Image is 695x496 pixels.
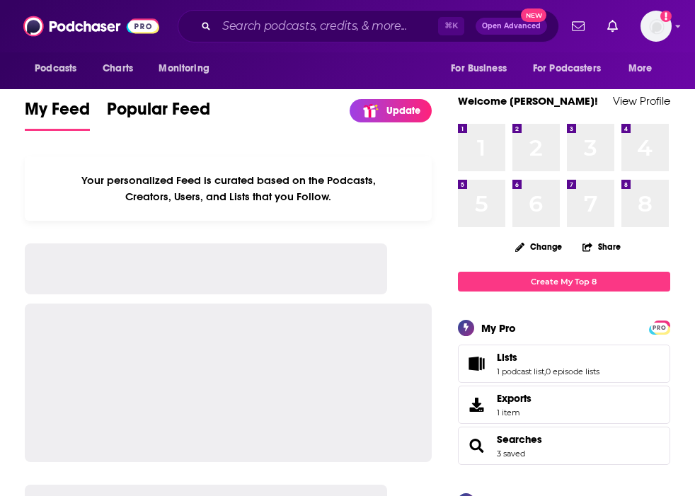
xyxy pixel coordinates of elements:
[524,55,621,82] button: open menu
[25,98,90,128] span: My Feed
[217,15,438,38] input: Search podcasts, credits, & more...
[23,13,159,40] img: Podchaser - Follow, Share and Rate Podcasts
[103,59,133,79] span: Charts
[441,55,524,82] button: open menu
[660,11,672,22] svg: Add a profile image
[463,395,491,415] span: Exports
[546,367,599,376] a: 0 episode lists
[159,59,209,79] span: Monitoring
[619,55,670,82] button: open menu
[497,433,542,446] a: Searches
[25,98,90,131] a: My Feed
[463,436,491,456] a: Searches
[458,427,670,465] span: Searches
[628,59,653,79] span: More
[507,238,570,255] button: Change
[497,351,517,364] span: Lists
[582,233,621,260] button: Share
[438,17,464,35] span: ⌘ K
[497,392,532,405] span: Exports
[107,98,210,128] span: Popular Feed
[641,11,672,42] button: Show profile menu
[651,321,668,332] a: PRO
[602,14,624,38] a: Show notifications dropdown
[35,59,76,79] span: Podcasts
[107,98,210,131] a: Popular Feed
[497,367,544,376] a: 1 podcast list
[566,14,590,38] a: Show notifications dropdown
[178,10,559,42] div: Search podcasts, credits, & more...
[651,323,668,333] span: PRO
[641,11,672,42] span: Logged in as nell-elle
[458,94,598,108] a: Welcome [PERSON_NAME]!
[25,55,95,82] button: open menu
[149,55,227,82] button: open menu
[481,321,516,335] div: My Pro
[451,59,507,79] span: For Business
[93,55,142,82] a: Charts
[482,23,541,30] span: Open Advanced
[463,354,491,374] a: Lists
[458,345,670,383] span: Lists
[533,59,601,79] span: For Podcasters
[386,105,420,117] p: Update
[497,449,525,458] a: 3 saved
[521,8,546,22] span: New
[458,386,670,424] a: Exports
[458,272,670,291] a: Create My Top 8
[350,99,432,122] a: Update
[25,156,432,221] div: Your personalized Feed is curated based on the Podcasts, Creators, Users, and Lists that you Follow.
[497,408,532,417] span: 1 item
[497,351,599,364] a: Lists
[544,367,546,376] span: ,
[613,94,670,108] a: View Profile
[476,18,547,35] button: Open AdvancedNew
[641,11,672,42] img: User Profile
